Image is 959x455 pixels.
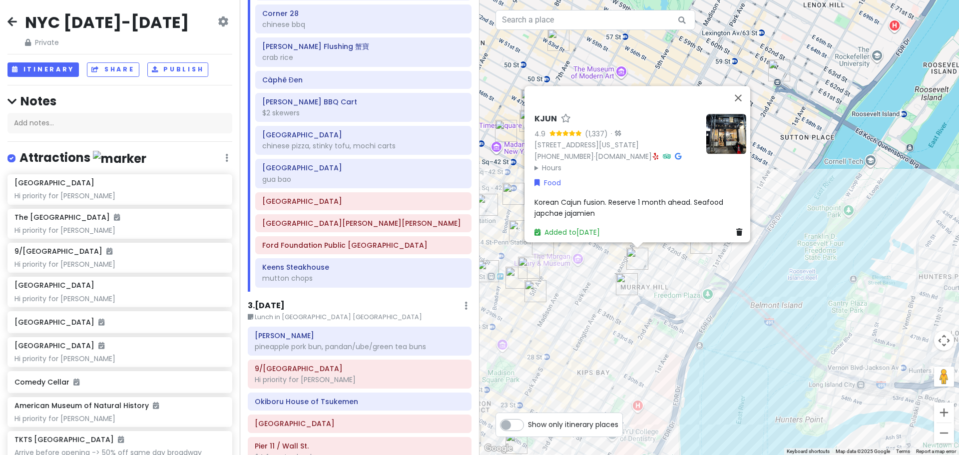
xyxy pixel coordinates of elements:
[518,257,540,279] div: Empire State Building
[106,248,112,255] i: Added to itinerary
[14,318,225,327] h6: [GEOGRAPHIC_DATA]
[153,402,159,409] i: Added to itinerary
[25,37,189,48] span: Private
[675,153,681,160] i: Google Maps
[534,114,557,124] h6: KJUN
[561,114,571,124] a: Star place
[502,183,524,205] div: Ten Thousand Coffee
[262,75,465,84] h6: Càphê Đen
[14,281,94,290] h6: [GEOGRAPHIC_DATA]
[255,331,465,340] h6: Mei Lai Wah
[534,140,639,150] a: [STREET_ADDRESS][US_STATE]
[505,267,527,289] div: New Wonjo
[534,151,594,161] a: [PHONE_NUMBER]
[255,442,465,451] h6: Pier 11 / Wall St.
[528,419,618,430] span: Show only itinerary places
[255,397,465,406] h6: Okiboru House of Tsukemen
[7,113,232,134] div: Add notes...
[255,375,465,384] div: Hi priority for [PERSON_NAME]
[524,280,546,302] div: Sundaes Best
[934,403,954,423] button: Zoom in
[736,227,746,238] a: Delete place
[255,419,465,428] h6: Stone Street Historic District
[934,331,954,351] button: Map camera controls
[262,42,465,51] h6: Xie Bao Flushing 蟹寶
[509,220,531,242] div: Keens Steakhouse
[14,354,225,363] div: Hi priority for [PERSON_NAME]
[14,247,112,256] h6: 9/[GEOGRAPHIC_DATA]
[532,233,554,255] div: Yoon Haeundae Galbi
[916,449,956,454] a: Report a map error
[14,401,159,410] h6: American Museum of Natural History
[534,128,549,139] div: 4.9
[477,260,499,282] div: FIFTYLAN KOREATOWN
[14,191,225,200] div: Hi priority for [PERSON_NAME]
[25,12,189,33] h2: NYC [DATE]-[DATE]
[98,319,104,326] i: Added to itinerary
[14,435,124,444] h6: TKTS [GEOGRAPHIC_DATA]
[14,414,225,423] div: Hi priority for [PERSON_NAME]
[248,301,285,311] h6: 3 . [DATE]
[19,150,146,166] h4: Attractions
[14,294,225,303] div: Hi priority for [PERSON_NAME]
[262,219,465,228] h6: Flushing Meadows Corona Park
[547,29,569,51] div: Broadway Theatre
[255,364,465,373] h6: 9/11 Memorial & Museum
[147,62,209,77] button: Publish
[262,274,465,283] div: mutton chops
[505,432,527,454] div: Caffè Panna
[14,378,225,387] h6: Comedy Cellar
[616,273,638,295] div: Sarge’s Delicatessen & Diner
[534,197,725,218] span: Korean Cajun fusion. Reserve 1 month ahead. Seafood japchae jajamien
[534,114,698,173] div: · ·
[7,62,79,77] button: Itinerary
[482,442,515,455] a: Open this area in Google Maps (opens a new window)
[663,153,671,160] i: Tripadvisor
[14,341,104,350] h6: [GEOGRAPHIC_DATA]
[534,162,698,173] summary: Hours
[768,59,790,81] div: Roosevelt Island Tramway
[608,129,621,139] div: ·
[7,93,232,109] h4: Notes
[482,442,515,455] img: Google
[262,197,465,206] h6: Queens Museum
[255,342,465,351] div: pineapple pork bun, pandan/ube/green tea buns
[14,260,225,269] div: Hi priority for [PERSON_NAME]
[706,114,746,154] img: Picture of the place
[73,379,79,386] i: Added to itinerary
[726,86,750,110] button: Close
[118,436,124,443] i: Added to itinerary
[521,89,543,111] div: HEYTEA (Times Square)
[262,175,465,184] div: gua bao
[595,151,652,161] a: [DOMAIN_NAME]
[262,97,465,106] h6: Jue Wei BBQ Cart
[248,312,472,322] small: Lunch in [GEOGRAPHIC_DATA] [GEOGRAPHIC_DATA]
[262,263,465,272] h6: Keens Steakhouse
[87,62,139,77] button: Share
[262,130,465,139] h6: 38th Avenue & Prince Street
[93,151,146,166] img: marker
[476,194,498,216] div: 7th Street Burger
[14,213,120,222] h6: The [GEOGRAPHIC_DATA]
[836,449,890,454] span: Map data ©2025 Google
[262,141,465,150] div: chinese pizza, stinky tofu, mochi carts
[934,367,954,387] button: Drag Pegman onto the map to open Street View
[495,10,695,30] input: Search a place
[262,241,465,250] h6: Ford Foundation Public Atrium Garden
[114,214,120,221] i: Added to itinerary
[262,20,465,29] div: chinese bbq
[534,227,600,237] a: Added to[DATE]
[262,9,465,18] h6: Corner 28
[262,108,465,117] div: $2 skewers
[896,449,910,454] a: Terms (opens in new tab)
[495,120,517,142] div: LOS TACOS No.1
[934,423,954,443] button: Zoom out
[262,163,465,172] h6: Taipei Hong
[690,232,712,254] div: Ford Foundation Public Atrium Garden
[626,248,648,270] div: KJUN
[262,53,465,62] div: crab rice
[534,177,561,188] a: Food
[14,178,94,187] h6: [GEOGRAPHIC_DATA]
[787,448,830,455] button: Keyboard shortcuts
[585,128,608,139] div: (1,337)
